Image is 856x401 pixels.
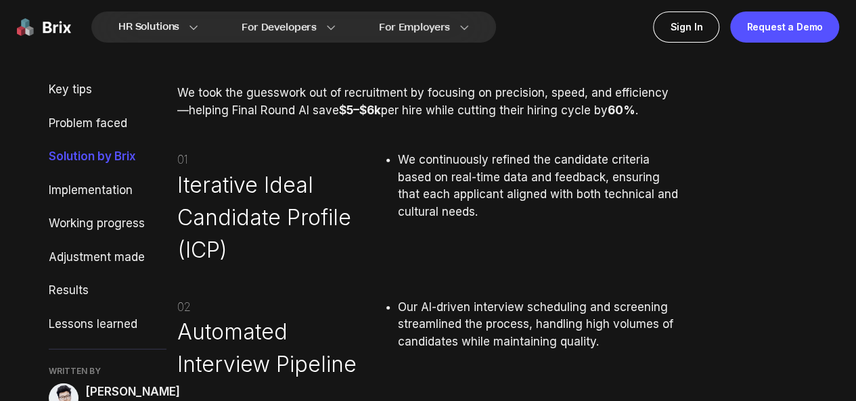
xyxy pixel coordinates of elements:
[177,299,374,316] span: 02
[49,115,166,133] div: Problem faced
[177,169,374,266] span: Iterative Ideal Candidate Profile (ICP)
[49,182,166,199] div: Implementation
[730,11,839,43] a: Request a Demo
[177,85,679,119] p: We took the guesswork out of recruitment by focusing on precision, speed, and efficiency—helping ...
[398,153,678,218] span: We continuously refined the candidate criteria based on real-time data and feedback, ensuring tha...
[49,215,166,233] div: Working progress
[653,11,719,43] a: Sign In
[49,366,166,377] span: WRITTEN BY
[85,383,180,401] span: [PERSON_NAME]
[177,316,374,381] span: Automated Interview Pipeline
[608,103,635,117] strong: 60%
[49,148,166,166] div: Solution by Brix
[177,151,374,169] span: 01
[49,81,166,99] div: Key tips
[339,103,381,117] strong: $5–$6k
[49,249,166,266] div: Adjustment made
[242,20,317,34] span: For Developers
[49,316,166,333] div: Lessons learned
[398,300,673,348] span: Our AI-driven interview scheduling and screening streamlined the process, handling high volumes o...
[118,16,179,38] span: HR Solutions
[379,20,450,34] span: For Employers
[49,282,166,300] div: Results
